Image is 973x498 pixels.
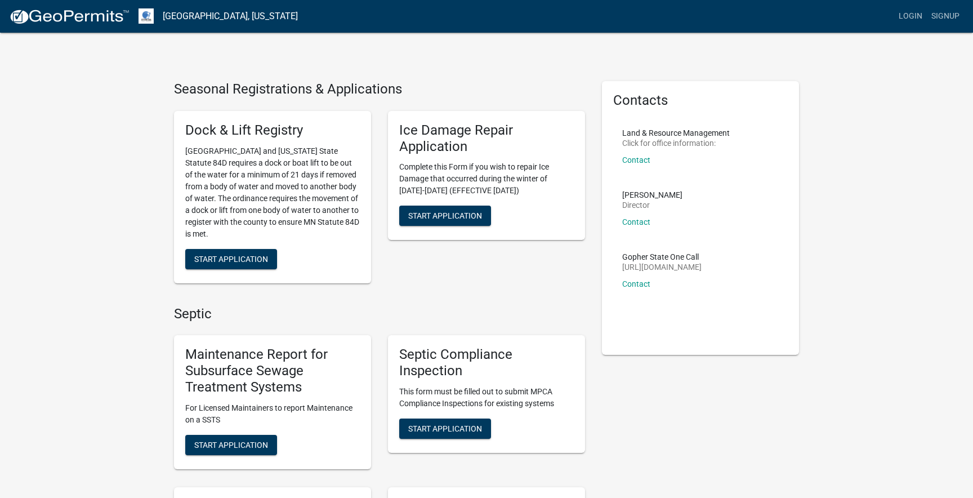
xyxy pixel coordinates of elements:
[399,206,491,226] button: Start Application
[185,402,360,426] p: For Licensed Maintainers to report Maintenance on a SSTS
[622,263,702,271] p: [URL][DOMAIN_NAME]
[399,346,574,379] h5: Septic Compliance Inspection
[194,440,268,449] span: Start Application
[894,6,927,27] a: Login
[399,122,574,155] h5: Ice Damage Repair Application
[185,346,360,395] h5: Maintenance Report for Subsurface Sewage Treatment Systems
[139,8,154,24] img: Otter Tail County, Minnesota
[622,129,730,137] p: Land & Resource Management
[399,419,491,439] button: Start Application
[185,435,277,455] button: Start Application
[622,253,702,261] p: Gopher State One Call
[927,6,964,27] a: Signup
[622,139,730,147] p: Click for office information:
[622,155,650,164] a: Contact
[174,306,585,322] h4: Septic
[622,201,682,209] p: Director
[622,217,650,226] a: Contact
[194,254,268,263] span: Start Application
[163,7,298,26] a: [GEOGRAPHIC_DATA], [US_STATE]
[408,211,482,220] span: Start Application
[185,122,360,139] h5: Dock & Lift Registry
[185,249,277,269] button: Start Application
[408,424,482,433] span: Start Application
[622,191,682,199] p: [PERSON_NAME]
[185,145,360,240] p: [GEOGRAPHIC_DATA] and [US_STATE] State Statute 84D requires a dock or boat lift to be out of the ...
[399,386,574,410] p: This form must be filled out to submit MPCA Compliance Inspections for existing systems
[174,81,585,97] h4: Seasonal Registrations & Applications
[613,92,788,109] h5: Contacts
[622,279,650,288] a: Contact
[399,161,574,197] p: Complete this Form if you wish to repair Ice Damage that occurred during the winter of [DATE]-[DA...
